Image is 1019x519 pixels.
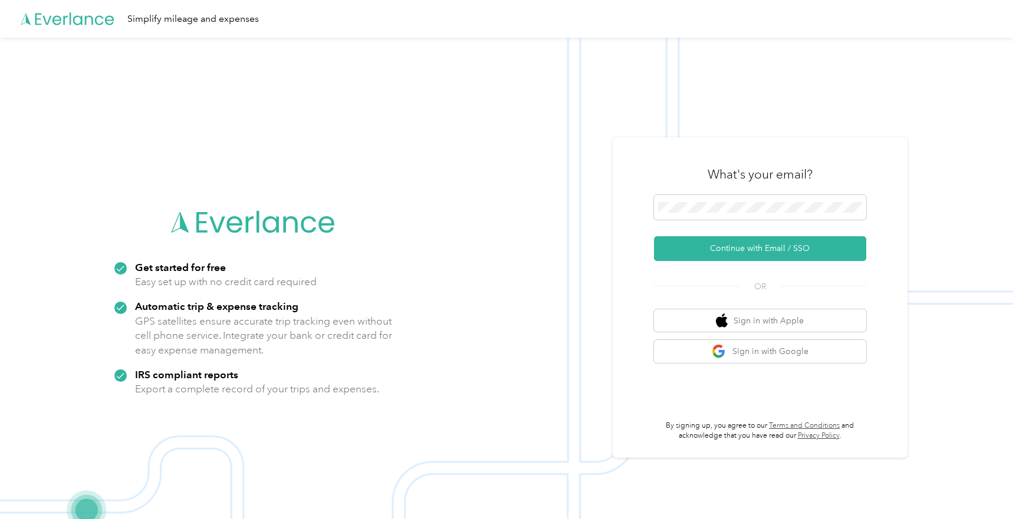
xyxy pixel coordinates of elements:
[135,275,317,289] p: Easy set up with no credit card required
[708,166,813,183] h3: What's your email?
[135,314,393,358] p: GPS satellites ensure accurate trip tracking even without cell phone service. Integrate your bank...
[769,421,840,430] a: Terms and Conditions
[712,344,727,359] img: google logo
[654,309,866,332] button: apple logoSign in with Apple
[716,313,728,328] img: apple logo
[739,280,781,293] span: OR
[654,340,866,363] button: google logoSign in with Google
[135,261,226,273] strong: Get started for free
[798,431,840,440] a: Privacy Policy
[654,421,866,441] p: By signing up, you agree to our and acknowledge that you have read our .
[135,300,298,312] strong: Automatic trip & expense tracking
[135,368,238,381] strong: IRS compliant reports
[127,12,259,27] div: Simplify mileage and expenses
[135,382,379,396] p: Export a complete record of your trips and expenses.
[654,236,866,261] button: Continue with Email / SSO
[953,453,1019,519] iframe: Everlance-gr Chat Button Frame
